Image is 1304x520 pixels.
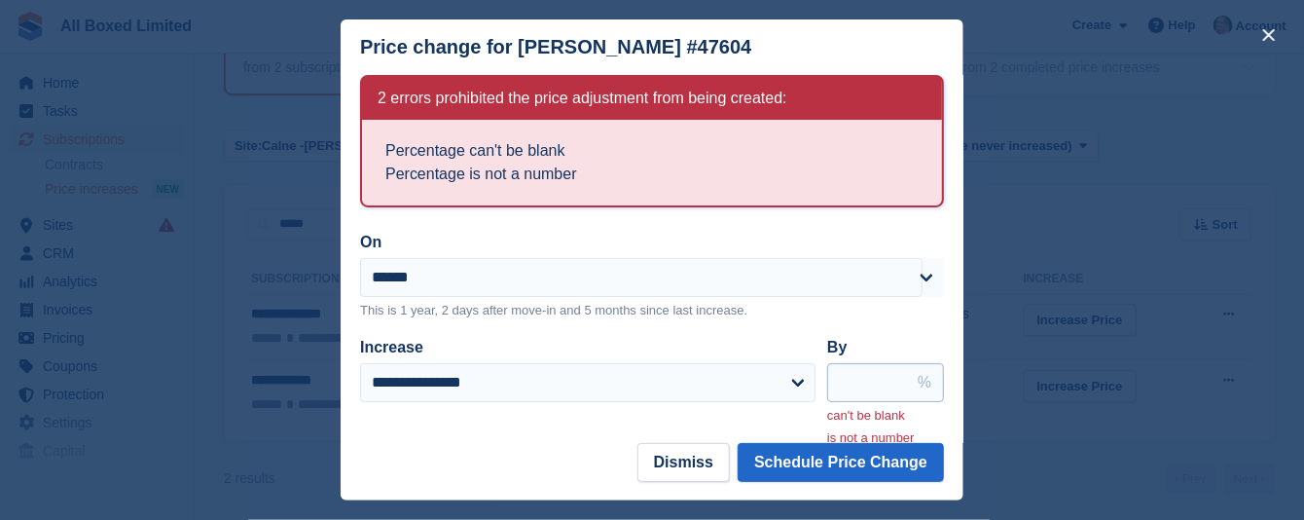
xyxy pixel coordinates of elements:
div: Price change for [PERSON_NAME] #47604 [360,36,751,58]
p: is not a number [827,428,944,448]
li: Percentage is not a number [385,163,919,186]
p: can't be blank [827,406,944,426]
label: By [827,339,847,355]
button: close [1253,19,1285,51]
label: On [360,234,381,250]
li: Percentage can't be blank [385,139,919,163]
label: Increase [360,339,423,355]
button: Dismiss [637,443,730,482]
button: Schedule Price Change [738,443,944,482]
p: This is 1 year, 2 days after move-in and 5 months since last increase. [360,301,944,320]
h2: 2 errors prohibited the price adjustment from being created: [378,89,787,108]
